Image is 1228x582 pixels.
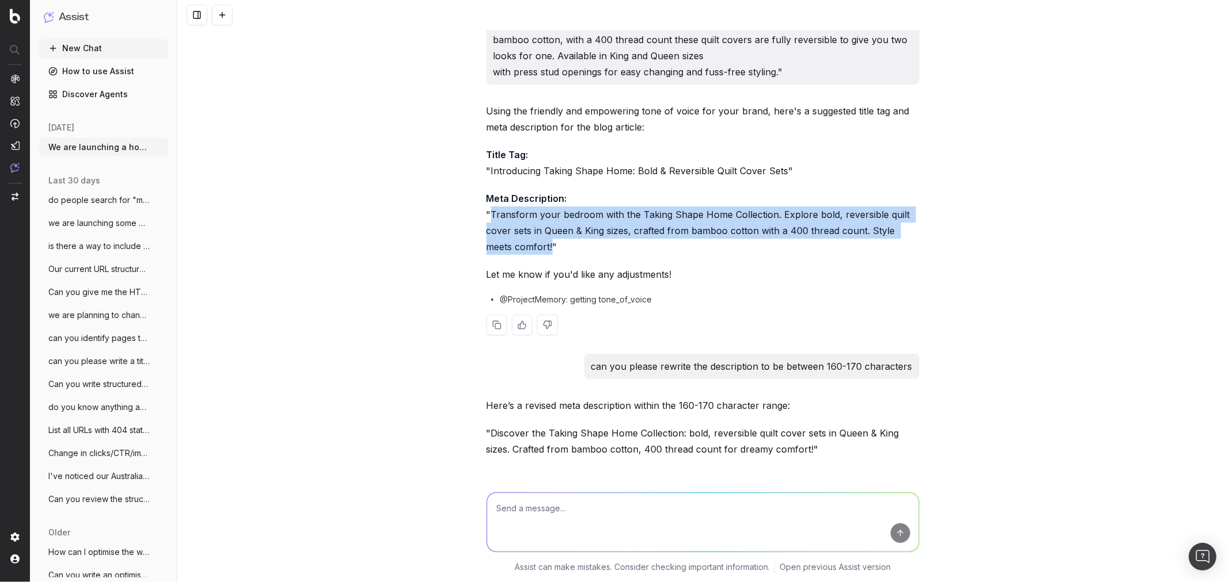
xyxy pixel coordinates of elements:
[48,141,150,153] span: We are launching a homewares collection
[39,214,168,232] button: we are launching some plus size adaptive
[1189,543,1216,570] div: Open Intercom Messenger
[10,9,20,24] img: Botify logo
[515,561,770,573] p: Assist can make mistakes. Consider checking important information.
[48,378,150,390] span: Can you write structured data for this p
[486,266,919,282] p: Let me know if you'd like any adjustments!
[10,533,20,542] img: Setting
[39,490,168,508] button: Can you review the structured data on th
[486,425,919,457] p: "Discover the Taking Shape Home Collection: bold, reversible quilt cover sets in Queen & King siz...
[39,375,168,393] button: Can you write structured data for this p
[486,147,919,179] p: "Introducing Taking Shape Home: Bold & Reversible Quilt Cover Sets"
[39,543,168,561] button: How can I optimise the website for AI?
[10,118,20,128] img: Activation
[39,62,168,81] a: How to use Assist
[39,444,168,462] button: Change in clicks/CTR/impressions over la
[12,193,18,201] img: Switch project
[39,260,168,278] button: Our current URL structure for pages beyo
[48,263,150,275] span: Our current URL structure for pages beyo
[48,194,150,206] span: do people search for "modal" when lookin
[48,424,150,436] span: List all URLs with 404 status code from
[39,39,168,58] button: New Chat
[44,12,54,22] img: Assist
[48,217,150,229] span: we are launching some plus size adaptive
[39,352,168,370] button: can you please write a title tag for a n
[39,306,168,324] button: we are planning to change our category p
[48,286,150,298] span: Can you give me the HTML code for an ind
[44,9,164,25] button: Assist
[48,569,150,581] span: Can you write an optimised title tag for
[39,85,168,104] a: Discover Agents
[39,237,168,255] button: is there a way to include all paginated
[486,103,919,135] p: Using the friendly and empowering tone of voice for your brand, here's a suggested title tag and ...
[59,9,89,25] h1: Assist
[10,74,20,83] img: Analytics
[48,175,100,186] span: last 30 days
[39,467,168,485] button: I've noticed our Australian homepage (ht
[48,470,150,482] span: I've noticed our Australian homepage (ht
[39,191,168,209] button: do people search for "modal" when lookin
[48,493,150,505] span: Can you review the structured data on th
[39,421,168,439] button: List all URLs with 404 status code from
[10,554,20,564] img: My account
[500,294,652,305] span: @ProjectMemory: getting tone_of_voice
[48,355,150,367] span: can you please write a title tag for a n
[486,193,567,204] strong: Meta Description:
[591,358,913,374] p: can you please rewrite the description to be between 160-170 characters
[48,332,150,344] span: can you identify pages that have had sig
[48,309,150,321] span: we are planning to change our category p
[48,122,74,133] span: [DATE]
[39,329,168,347] button: can you identify pages that have had sig
[48,447,150,459] span: Change in clicks/CTR/impressions over la
[10,141,20,150] img: Studio
[48,240,150,252] span: is there a way to include all paginated
[39,398,168,416] button: do you know anything about AI news?
[39,283,168,301] button: Can you give me the HTML code for an ind
[39,138,168,156] button: We are launching a homewares collection
[48,546,150,558] span: How can I optimise the website for AI?
[10,96,20,106] img: Intelligence
[486,149,529,160] strong: Title Tag:
[10,163,20,173] img: Assist
[780,561,891,573] a: Open previous Assist version
[486,190,919,255] p: "Transform your bedroom with the Taking Shape Home Collection. Explore bold, reversible quilt cov...
[48,401,150,413] span: do you know anything about AI news?
[486,397,919,413] p: Here’s a revised meta description within the 160-170 character range:
[48,527,70,538] span: older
